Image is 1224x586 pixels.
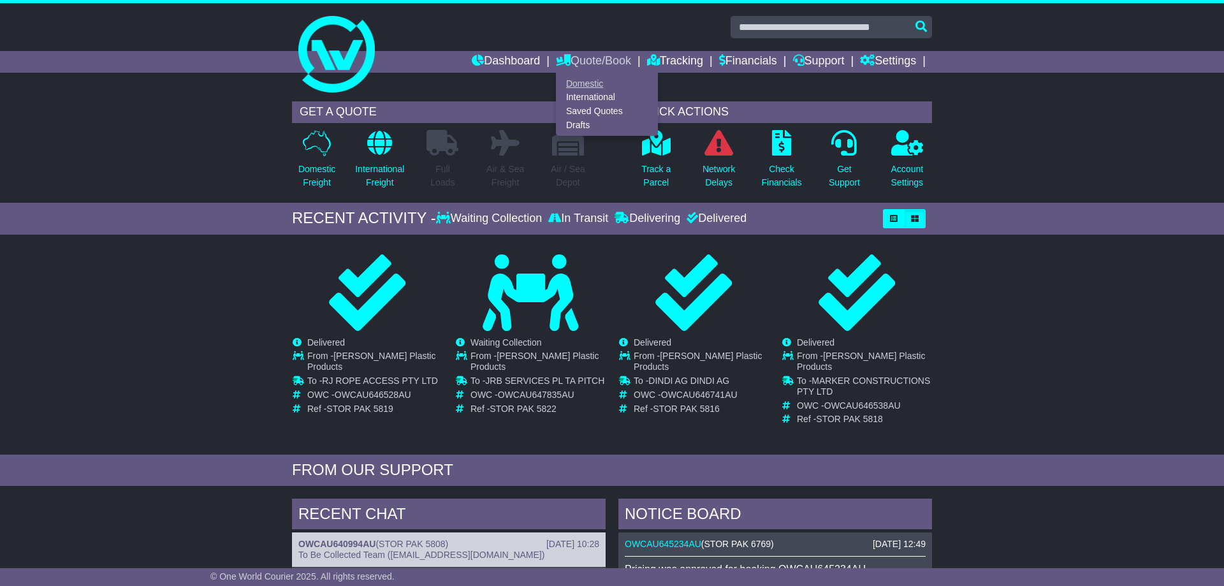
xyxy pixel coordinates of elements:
[828,129,861,196] a: GetSupport
[719,51,777,73] a: Financials
[551,163,585,189] p: Air / Sea Depot
[873,539,926,550] div: [DATE] 12:49
[556,73,658,136] div: Quote/Book
[797,351,925,372] span: [PERSON_NAME] Plastic Products
[298,129,336,196] a: DomesticFreight
[891,129,924,196] a: AccountSettings
[641,163,671,189] p: Track a Parcel
[335,390,411,400] span: OWCAU646528AU
[292,461,932,480] div: FROM OUR SUPPORT
[298,550,544,560] span: To Be Collected Team ([EMAIL_ADDRESS][DOMAIN_NAME])
[354,129,405,196] a: InternationalFreight
[648,376,729,386] span: DINDI AG DINDI AG
[379,539,446,549] span: STOR PAK 5808
[307,390,442,404] td: OWC -
[307,376,442,390] td: To -
[816,414,883,424] span: STOR PAK 5818
[647,51,703,73] a: Tracking
[797,376,930,397] span: MARKER CONSTRUCTIONS PTY LTD
[625,563,926,575] p: Pricing was approved for booking OWCAU645234AU.
[762,163,802,189] p: Check Financials
[634,390,768,404] td: OWC -
[704,539,771,549] span: STOR PAK 6769
[634,337,671,348] span: Delivered
[641,129,671,196] a: Track aParcel
[797,376,931,400] td: To -
[436,212,545,226] div: Waiting Collection
[470,376,605,390] td: To -
[426,163,458,189] p: Full Loads
[618,499,932,533] div: NOTICE BOARD
[557,77,657,91] a: Domestic
[797,414,931,425] td: Ref -
[557,118,657,132] a: Drafts
[702,129,736,196] a: NetworkDelays
[292,101,593,123] div: GET A QUOTE
[292,499,606,533] div: RECENT CHAT
[797,351,931,376] td: From -
[472,51,540,73] a: Dashboard
[298,539,375,549] a: OWCAU640994AU
[545,212,611,226] div: In Transit
[860,51,916,73] a: Settings
[557,91,657,105] a: International
[761,129,803,196] a: CheckFinancials
[625,539,926,550] div: ( )
[307,337,345,348] span: Delivered
[307,404,442,414] td: Ref -
[298,163,335,189] p: Domestic Freight
[824,400,901,411] span: OWCAU646538AU
[631,101,932,123] div: QUICK ACTIONS
[829,163,860,189] p: Get Support
[326,404,393,414] span: STOR PAK 5819
[703,163,735,189] p: Network Delays
[556,51,631,73] a: Quote/Book
[634,404,768,414] td: Ref -
[307,351,442,376] td: From -
[797,337,834,348] span: Delivered
[210,571,395,582] span: © One World Courier 2025. All rights reserved.
[355,163,404,189] p: International Freight
[470,404,605,414] td: Ref -
[653,404,720,414] span: STOR PAK 5816
[298,539,599,550] div: ( )
[470,351,605,376] td: From -
[793,51,845,73] a: Support
[797,400,931,414] td: OWC -
[683,212,747,226] div: Delivered
[486,163,524,189] p: Air & Sea Freight
[661,390,738,400] span: OWCAU646741AU
[490,404,557,414] span: STOR PAK 5822
[498,390,574,400] span: OWCAU647835AU
[546,539,599,550] div: [DATE] 10:28
[470,337,542,348] span: Waiting Collection
[292,209,436,228] div: RECENT ACTIVITY -
[634,351,762,372] span: [PERSON_NAME] Plastic Products
[634,376,768,390] td: To -
[470,351,599,372] span: [PERSON_NAME] Plastic Products
[557,105,657,119] a: Saved Quotes
[625,539,701,549] a: OWCAU645234AU
[470,390,605,404] td: OWC -
[891,163,924,189] p: Account Settings
[634,351,768,376] td: From -
[322,376,438,386] span: RJ ROPE ACCESS PTY LTD
[485,376,604,386] span: JRB SERVICES PL TA PITCH
[307,351,435,372] span: [PERSON_NAME] Plastic Products
[611,212,683,226] div: Delivering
